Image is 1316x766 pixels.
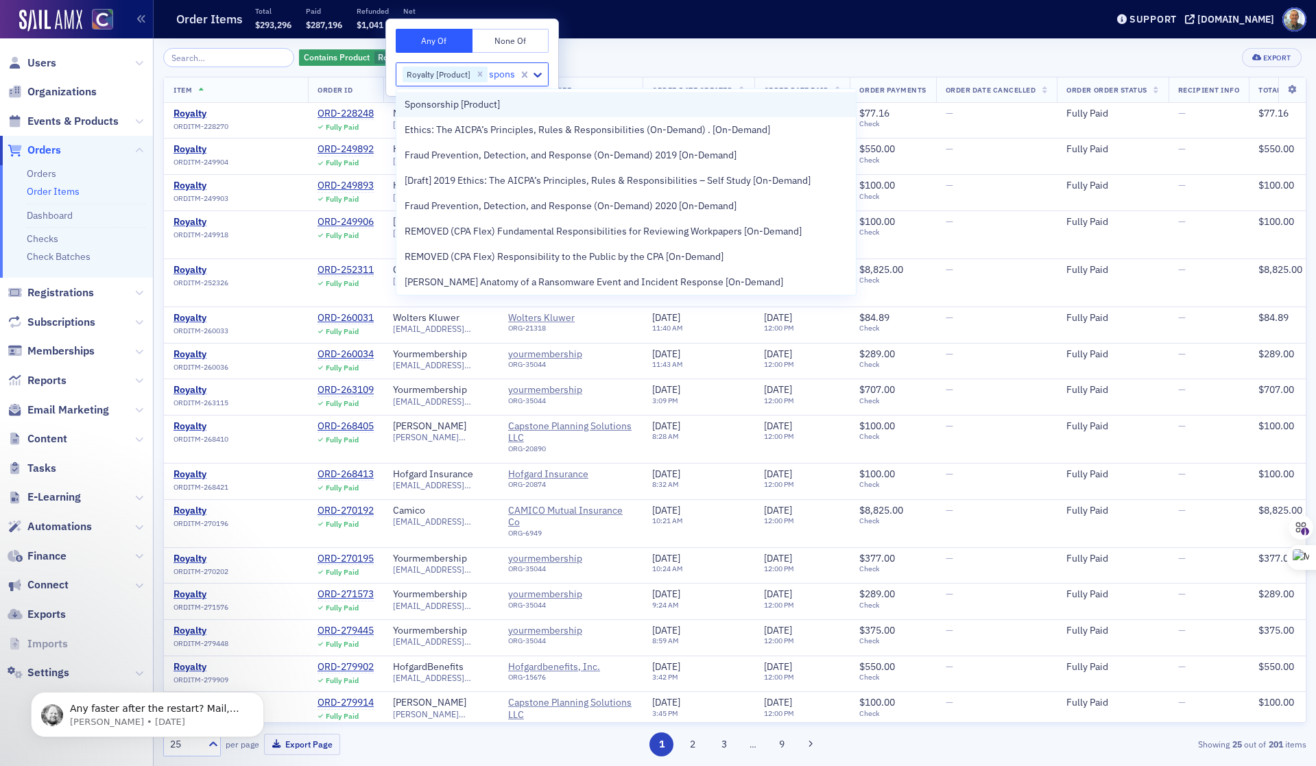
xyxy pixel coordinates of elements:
span: Reports [27,373,67,388]
img: SailAMX [92,9,113,30]
a: Subscriptions [8,315,95,330]
span: Exports [27,607,66,622]
span: Any faster after the restart? Mail, Messages, and Photos seem high but I don't think that is too ... [60,40,229,173]
span: Users [27,56,56,71]
a: E-Learning [8,490,81,505]
span: REMOVED (CPA Flex) Fundamental Responsibilities for Reviewing Workpapers [On-Demand] [405,224,802,239]
div: Royalty [Product] [403,67,472,83]
a: Orders [27,167,56,180]
span: Subscriptions [27,315,95,330]
a: Order Items [27,185,80,198]
iframe: Intercom notifications message [10,663,285,759]
a: Exports [8,607,66,622]
a: Email Marketing [8,403,109,418]
a: Automations [8,519,92,534]
a: Imports [8,636,68,651]
span: Memberships [27,344,95,359]
span: Ethics: The AICPA’s Principles, Rules & Responsibilities (On-Demand) . [On-Demand] [405,123,770,137]
img: SailAMX [19,10,82,32]
a: Memberships [8,344,95,359]
span: Fraud Prevention, Detection, and Response (On-Demand) 2019 [On-Demand] [405,148,737,163]
span: Orders [27,143,61,158]
span: Fraud Prevention, Detection, and Response (On-Demand) 2020 [On-Demand] [405,199,737,213]
p: Message from Aidan, sent 1w ago [60,53,237,65]
span: Content [27,431,67,446]
a: Connect [8,577,69,593]
span: Automations [27,519,92,534]
span: Tasks [27,461,56,476]
span: REMOVED (CPA Flex) Responsibility to the Public by the CPA [On-Demand] [405,250,723,264]
a: Registrations [8,285,94,300]
a: Check Batches [27,250,91,263]
span: Email Marketing [27,403,109,418]
span: Organizations [27,84,97,99]
span: Registrations [27,285,94,300]
a: Organizations [8,84,97,99]
a: Dashboard [27,209,73,222]
a: Events & Products [8,114,119,129]
span: [PERSON_NAME] Anatomy of a Ransomware Event and Incident Response [On-Demand] [405,275,783,289]
a: Orders [8,143,61,158]
a: Settings [8,665,69,680]
div: Remove Royalty [Product] [472,67,488,83]
a: Checks [27,232,58,245]
a: Tasks [8,461,56,476]
button: None Of [472,29,549,53]
span: Events & Products [27,114,119,129]
span: E-Learning [27,490,81,505]
a: Content [8,431,67,446]
a: Finance [8,549,67,564]
button: Any Of [396,29,472,53]
span: Connect [27,577,69,593]
a: Reports [8,373,67,388]
span: [Draft] 2019 Ethics: The AICPA’s Principles, Rules & Responsibilities – Self Study [On-Demand] [405,173,811,188]
span: Sponsorship [Product] [405,97,500,112]
span: Finance [27,549,67,564]
a: Users [8,56,56,71]
a: View Homepage [82,9,113,32]
span: Imports [27,636,68,651]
